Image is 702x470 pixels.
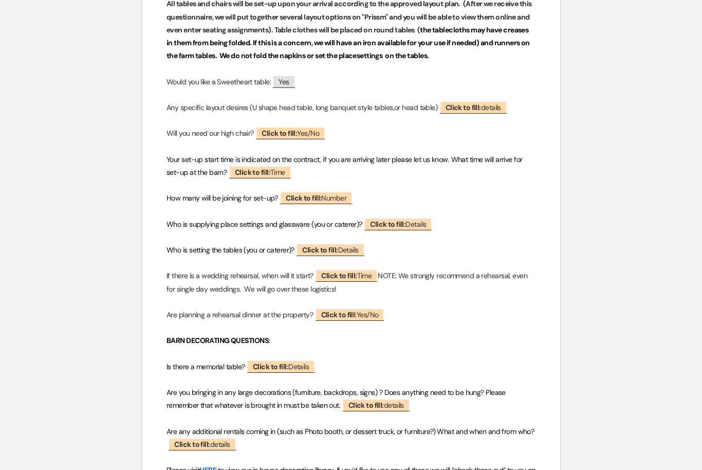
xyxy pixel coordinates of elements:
p: Any specific layout desires (U shape head table, long banquet style tables,or head table) [167,101,535,114]
p: Are planning a rehearsal dinner at the property? [167,309,535,321]
b: Click to fill: [321,310,357,319]
span: details [342,399,410,411]
span: Is there a memorial table? [167,362,245,371]
b: Click to fill: [253,362,288,371]
span: details [439,101,507,114]
b: Click to fill: [235,168,270,177]
span: Details [247,360,315,373]
strong: the tablecloths may have creases in them from being folded. If this is a concern, we will have an... [167,25,531,60]
span: Your set-up start time is indicated on the contract, if you are arriving later please let us know... [167,155,524,177]
b: Click to fill: [174,440,210,449]
strong: BARN DECORATING QUESTIONS: [167,336,270,345]
p: Would you like a Sweetheart table: [167,76,535,88]
span: details [168,438,236,450]
span: Who is supplying place settings and glassware (you or caterer)? [167,220,362,229]
span: Time [315,269,378,282]
span: Yes/No [315,308,385,321]
b: Click to fill: [446,103,481,112]
span: Are any additional rentals coming in (such as Photo booth, or dessert truck, or furniture?) What ... [167,427,534,436]
b: Click to fill: [286,193,321,203]
span: Who is setting the tables (you or caterer)? [167,245,294,255]
b: Click to fill: [370,220,405,229]
span: Yes [272,75,295,88]
span: How many will be joining for set-up? [167,193,278,203]
b: Click to fill: [262,129,297,138]
p: Will you need our high chair? [167,127,535,140]
span: Details [296,243,364,256]
b: Click to fill: [321,271,357,280]
span: Yes/No [255,126,325,139]
b: Click to fill: [302,245,338,255]
span: Number [280,191,353,204]
b: Click to fill: [348,401,384,410]
span: Details [364,218,432,230]
span: Are you bringing in any large decorations (furniture, backdrops, signs) ? Does anything need to b... [167,388,507,410]
p: If there is a wedding rehearsal, when will it start? NOTE: We strongly recommend a rehearsal, eve... [167,269,535,295]
span: Time [229,166,291,178]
